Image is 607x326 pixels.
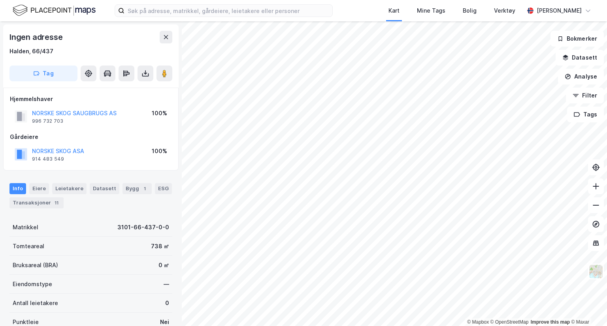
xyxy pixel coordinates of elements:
div: Bygg [123,183,152,194]
div: Datasett [90,183,119,194]
div: Kart [388,6,400,15]
button: Analyse [558,69,604,84]
div: 3101-66-437-0-0 [117,223,169,232]
div: 1 [141,185,149,193]
div: Antall leietakere [13,298,58,308]
div: Leietakere [52,183,87,194]
button: Datasett [556,50,604,66]
div: 914 483 549 [32,156,64,162]
div: Kontrollprogram for chat [567,288,607,326]
div: 0 ㎡ [158,260,169,270]
div: Eiere [29,183,49,194]
iframe: Chat Widget [567,288,607,326]
div: 738 ㎡ [151,242,169,251]
div: Gårdeiere [10,132,172,142]
button: Tags [567,107,604,122]
div: Transaksjoner [9,197,64,208]
div: Ingen adresse [9,31,64,43]
img: Z [588,264,603,279]
div: 100% [152,146,167,156]
div: 100% [152,109,167,118]
div: Halden, 66/437 [9,47,53,56]
div: Info [9,183,26,194]
div: 996 732 703 [32,118,63,124]
input: Søk på adresse, matrikkel, gårdeiere, leietakere eller personer [124,5,332,17]
a: Improve this map [531,319,570,325]
div: Eiendomstype [13,279,52,289]
a: Mapbox [467,319,489,325]
div: — [164,279,169,289]
div: ESG [155,183,172,194]
button: Filter [566,88,604,103]
button: Bokmerker [550,31,604,47]
div: Hjemmelshaver [10,94,172,104]
img: logo.f888ab2527a4732fd821a326f86c7f29.svg [13,4,96,17]
div: 0 [165,298,169,308]
button: Tag [9,66,77,81]
div: Verktøy [494,6,515,15]
div: Matrikkel [13,223,38,232]
div: [PERSON_NAME] [537,6,582,15]
div: Tomteareal [13,242,44,251]
div: Bruksareal (BRA) [13,260,58,270]
div: Mine Tags [417,6,445,15]
div: 11 [53,199,60,207]
div: Bolig [463,6,477,15]
a: OpenStreetMap [490,319,529,325]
